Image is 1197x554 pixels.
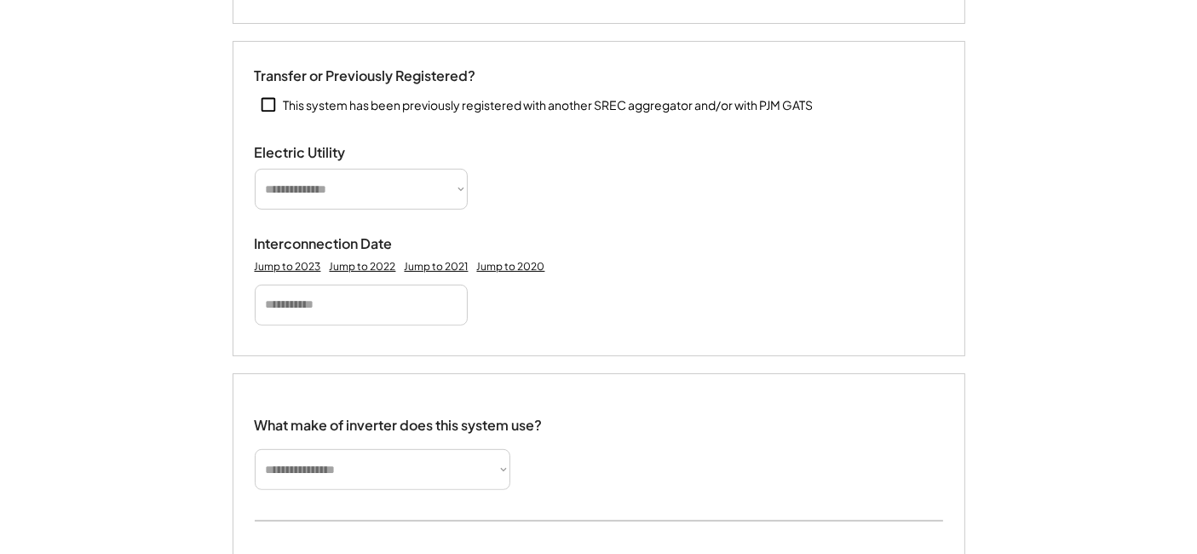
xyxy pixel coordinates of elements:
div: Jump to 2022 [330,260,396,274]
div: Jump to 2020 [477,260,545,274]
div: Electric Utility [255,144,425,162]
div: What make of inverter does this system use? [255,400,543,438]
div: Transfer or Previously Registered? [255,67,476,85]
div: Jump to 2021 [405,260,469,274]
div: This system has been previously registered with another SREC aggregator and/or with PJM GATS [284,97,814,114]
div: Jump to 2023 [255,260,321,274]
div: Interconnection Date [255,235,425,253]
